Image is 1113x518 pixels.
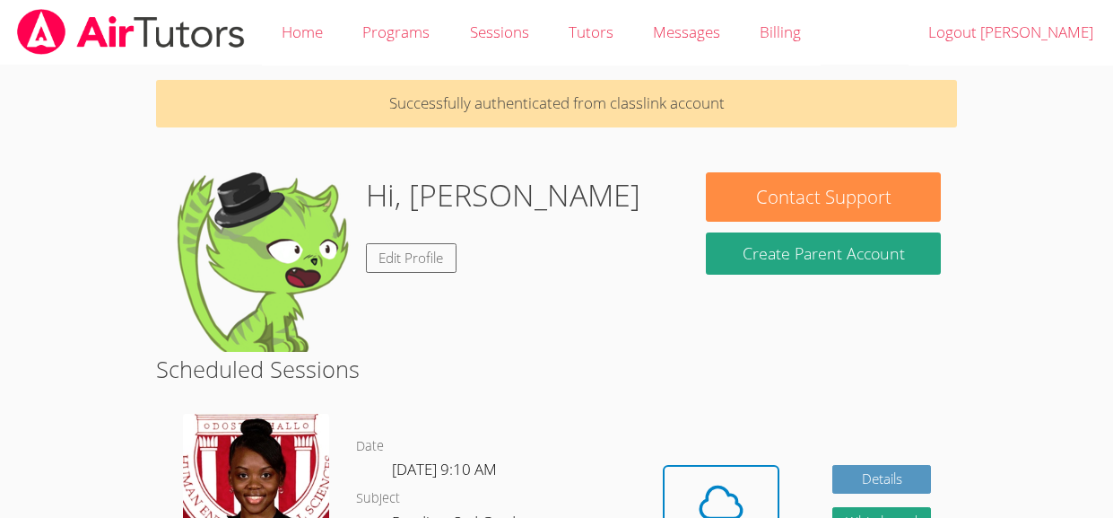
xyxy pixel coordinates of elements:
a: Edit Profile [366,243,457,273]
span: Messages [653,22,720,42]
button: Contact Support [706,172,941,222]
h1: Hi, [PERSON_NAME] [366,172,640,218]
dt: Subject [356,487,400,510]
span: [DATE] 9:10 AM [392,459,497,479]
p: Successfully authenticated from classlink account [156,80,958,127]
button: Create Parent Account [706,233,941,275]
img: airtutors_banner-c4298cdbf04f3fff15de1276eac7730deb9818008684d7c2e4769d2f7ddbe033.png [15,9,247,55]
img: default.png [172,172,352,352]
h2: Scheduled Sessions [156,352,958,386]
dt: Date [356,435,384,458]
a: Details [832,465,931,495]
